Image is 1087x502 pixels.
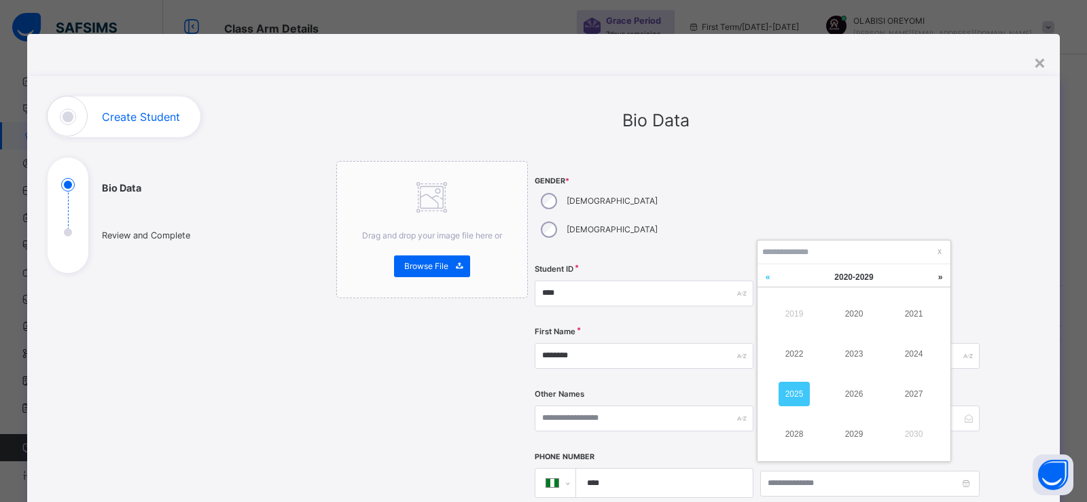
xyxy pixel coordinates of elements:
[567,223,658,236] label: [DEMOGRAPHIC_DATA]
[898,422,929,446] a: 2030
[838,342,870,366] a: 2023
[824,374,884,414] td: 2026
[535,264,573,275] label: Student ID
[779,422,810,446] a: 2028
[567,195,658,207] label: [DEMOGRAPHIC_DATA]
[102,111,180,122] h1: Create Student
[834,272,873,282] span: 2020 - 2029
[758,264,778,290] a: Last decade
[535,389,584,400] label: Other Names
[764,293,824,334] td: 2019
[930,264,950,290] a: Next decade
[622,110,690,130] span: Bio Data
[898,382,929,406] a: 2027
[1033,454,1073,495] button: Open asap
[1033,48,1046,76] div: ×
[898,302,929,326] a: 2021
[793,264,915,290] a: 2020-2029
[824,414,884,454] td: 2029
[898,342,929,366] a: 2024
[764,334,824,374] td: 2022
[824,293,884,334] td: 2020
[404,260,448,272] span: Browse File
[884,334,944,374] td: 2024
[535,176,753,187] span: Gender
[764,374,824,414] td: 2025
[336,161,528,298] div: Drag and drop your image file here orBrowse File
[779,382,810,406] a: 2025
[884,293,944,334] td: 2021
[824,334,884,374] td: 2023
[764,414,824,454] td: 2028
[884,414,944,454] td: 2030
[838,422,870,446] a: 2029
[838,382,870,406] a: 2026
[362,230,502,240] span: Drag and drop your image file here or
[884,374,944,414] td: 2027
[535,326,575,338] label: First Name
[779,342,810,366] a: 2022
[838,302,870,326] a: 2020
[779,302,810,326] a: 2019
[535,452,594,463] label: Phone Number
